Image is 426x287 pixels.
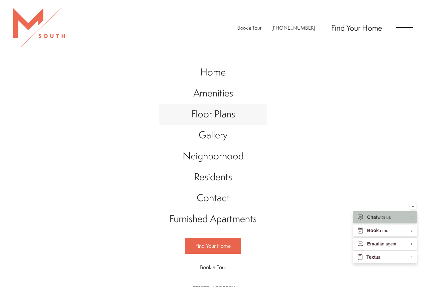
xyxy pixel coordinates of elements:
[169,212,257,225] span: Furnished Apartments
[272,24,315,31] a: Call Us at 813-570-8014
[159,167,267,188] a: Go to Residents
[194,170,232,184] span: Residents
[159,104,267,125] a: Go to Floor Plans
[185,259,241,275] a: Book a Tour
[183,149,244,163] span: Neighborhood
[272,24,315,31] span: [PHONE_NUMBER]
[237,24,262,31] a: Book a Tour
[193,86,233,100] span: Amenities
[396,25,413,31] button: Open Menu
[159,209,267,229] a: Go to Furnished Apartments (opens in a new tab)
[13,8,65,47] img: MSouth
[195,242,231,249] span: Find Your Home
[159,62,267,83] a: Go to Home
[159,188,267,209] a: Go to Contact
[200,263,226,271] span: Book a Tour
[191,107,235,121] span: Floor Plans
[200,65,226,79] span: Home
[159,125,267,146] a: Go to Gallery
[185,238,241,254] a: Find Your Home
[331,22,382,33] a: Find Your Home
[197,191,230,205] span: Contact
[159,146,267,167] a: Go to Neighborhood
[159,83,267,104] a: Go to Amenities
[199,128,228,142] span: Gallery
